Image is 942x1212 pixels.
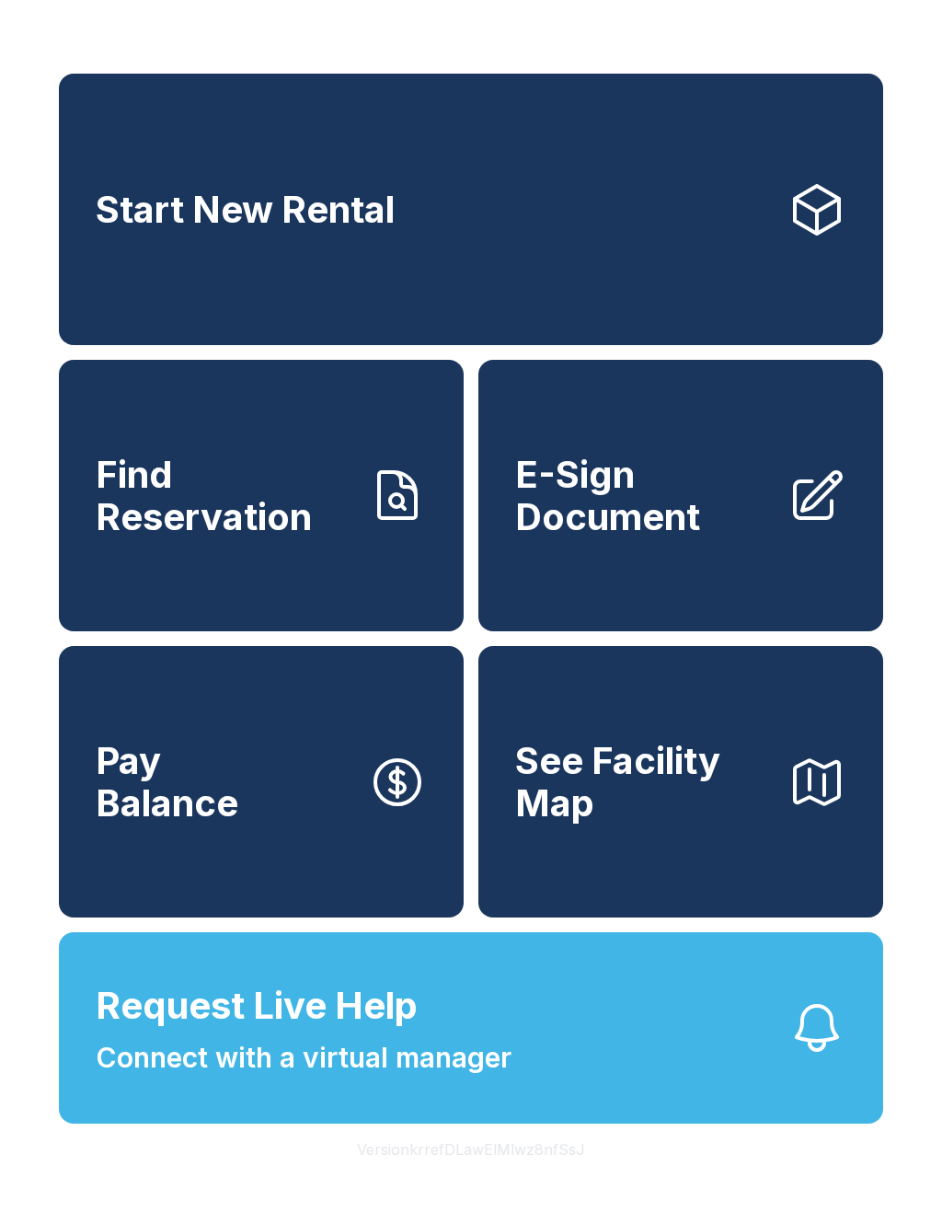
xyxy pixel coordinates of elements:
[59,360,464,631] a: Find Reservation
[342,1124,600,1175] button: VersionkrrefDLawElMlwz8nfSsJ
[59,646,464,918] button: PayBalance
[96,1037,511,1079] span: Connect with a virtual manager
[96,740,238,824] span: Pay Balance
[96,978,418,1033] span: Request Live Help
[478,646,883,918] button: See Facility Map
[96,454,353,537] span: Find Reservation
[59,932,883,1124] button: Request Live HelpConnect with a virtual manager
[478,360,883,631] a: E-Sign Document
[515,454,773,537] span: E-Sign Document
[515,740,773,824] span: See Facility Map
[59,74,883,345] a: Start New Rental
[96,189,395,231] span: Start New Rental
